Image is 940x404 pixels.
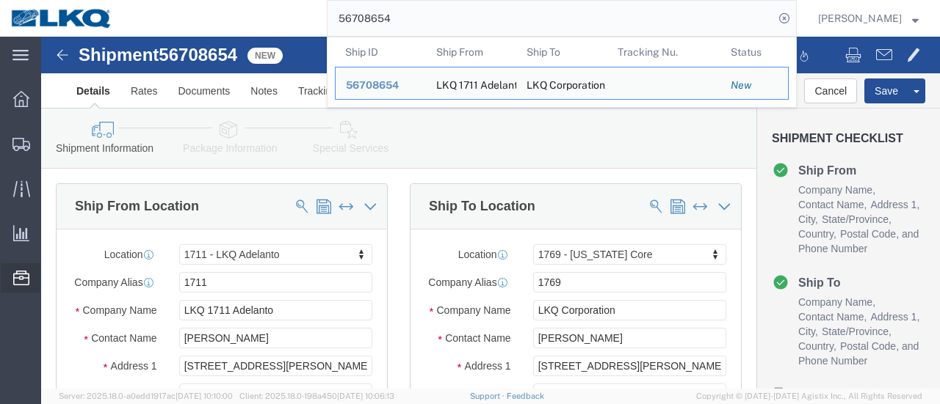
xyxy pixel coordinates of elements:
[607,37,721,67] th: Tracking Nu.
[59,392,233,400] span: Server: 2025.18.0-a0edd1917ac
[335,37,426,67] th: Ship ID
[507,392,544,400] a: Feedback
[335,37,796,107] table: Search Results
[426,37,517,67] th: Ship From
[516,37,607,67] th: Ship To
[346,78,416,93] div: 56708654
[346,79,399,91] span: 56708654
[436,67,507,99] div: LKQ 1711 Adelanto
[470,392,507,400] a: Support
[818,10,902,26] span: Marc Metzger
[41,37,940,389] iframe: FS Legacy Container
[731,78,778,93] div: New
[696,390,922,403] span: Copyright © [DATE]-[DATE] Agistix Inc., All Rights Reserved
[176,392,233,400] span: [DATE] 10:10:00
[720,37,789,67] th: Status
[817,10,919,27] button: [PERSON_NAME]
[527,67,597,99] div: LKQ Corporation
[328,1,774,36] input: Search for shipment number, reference number
[239,392,394,400] span: Client: 2025.18.0-198a450
[337,392,394,400] span: [DATE] 10:06:13
[10,7,113,29] img: logo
